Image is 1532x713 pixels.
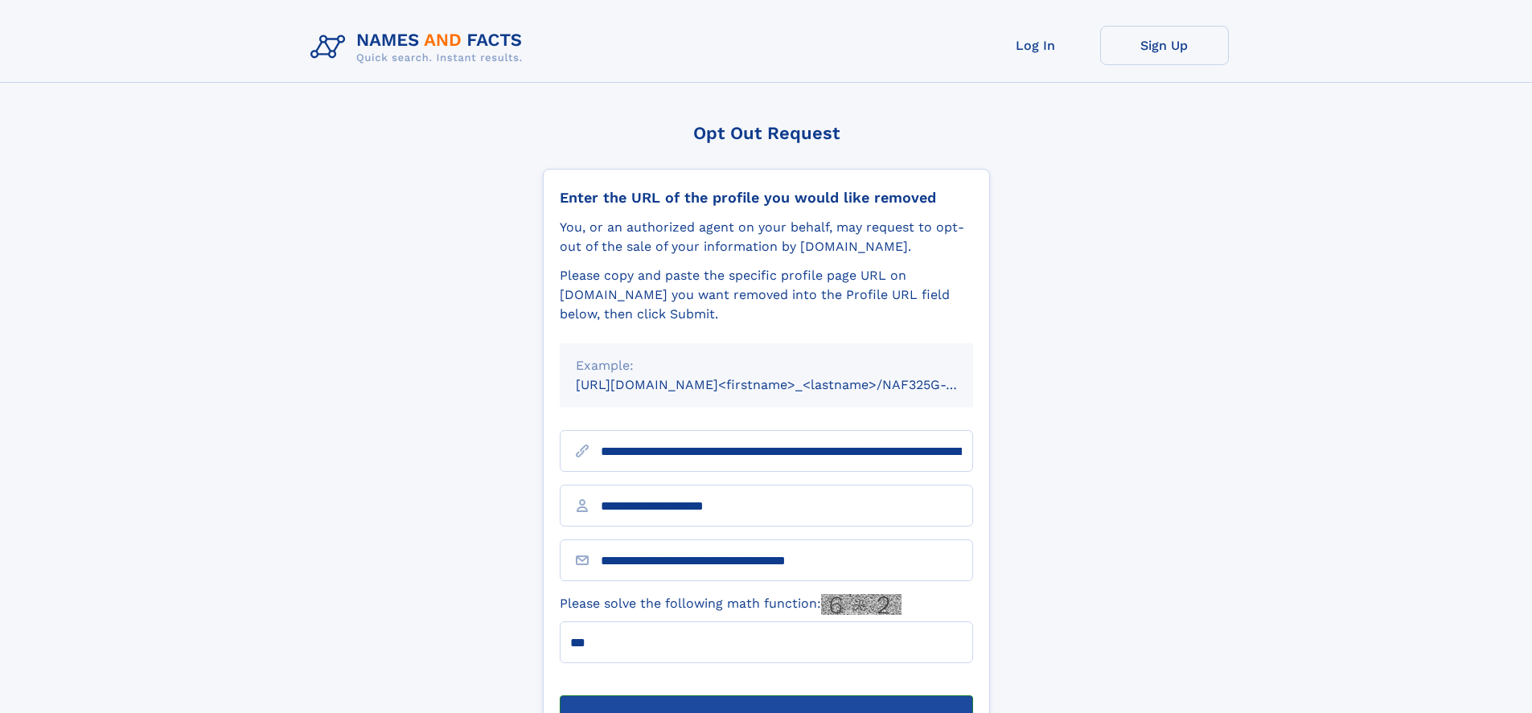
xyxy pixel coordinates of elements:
[560,218,973,256] div: You, or an authorized agent on your behalf, may request to opt-out of the sale of your informatio...
[576,377,1004,392] small: [URL][DOMAIN_NAME]<firstname>_<lastname>/NAF325G-xxxxxxxx
[543,123,990,143] div: Opt Out Request
[560,189,973,207] div: Enter the URL of the profile you would like removed
[560,266,973,324] div: Please copy and paste the specific profile page URL on [DOMAIN_NAME] you want removed into the Pr...
[971,26,1100,65] a: Log In
[576,356,957,375] div: Example:
[1100,26,1229,65] a: Sign Up
[560,594,902,615] label: Please solve the following math function:
[304,26,536,69] img: Logo Names and Facts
